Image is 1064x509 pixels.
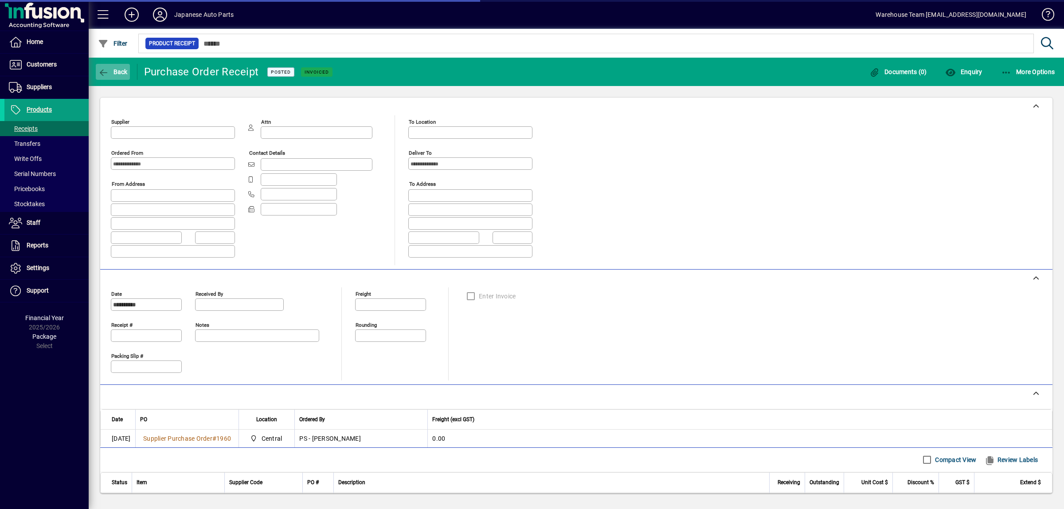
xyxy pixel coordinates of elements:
[140,415,234,424] div: PO
[196,321,209,328] mat-label: Notes
[908,478,934,487] span: Discount %
[27,61,57,68] span: Customers
[261,119,271,125] mat-label: Attn
[945,68,982,75] span: Enquiry
[248,433,286,444] span: Central
[4,181,89,196] a: Pricebooks
[4,54,89,76] a: Customers
[4,196,89,211] a: Stocktakes
[112,415,123,424] span: Date
[98,68,128,75] span: Back
[299,415,423,424] div: Ordered By
[876,8,1026,22] div: Warehouse Team [EMAIL_ADDRESS][DOMAIN_NAME]
[146,7,174,23] button: Profile
[9,125,38,132] span: Receipts
[778,478,800,487] span: Receiving
[4,166,89,181] a: Serial Numbers
[1001,68,1055,75] span: More Options
[981,452,1041,468] button: Review Labels
[1020,478,1041,487] span: Extend $
[101,430,135,447] td: [DATE]
[117,7,146,23] button: Add
[212,435,216,442] span: #
[27,106,52,113] span: Products
[98,40,128,47] span: Filter
[262,434,282,443] span: Central
[409,150,432,156] mat-label: Deliver To
[984,453,1038,467] span: Review Labels
[137,478,147,487] span: Item
[4,76,89,98] a: Suppliers
[356,321,377,328] mat-label: Rounding
[112,478,127,487] span: Status
[32,333,56,340] span: Package
[111,290,122,297] mat-label: Date
[111,321,133,328] mat-label: Receipt #
[810,478,839,487] span: Outstanding
[144,65,259,79] div: Purchase Order Receipt
[432,415,1041,424] div: Freight (excl GST)
[4,31,89,53] a: Home
[4,280,89,302] a: Support
[409,119,436,125] mat-label: To location
[933,455,976,464] label: Compact View
[1035,2,1053,31] a: Knowledge Base
[338,478,365,487] span: Description
[27,83,52,90] span: Suppliers
[27,287,49,294] span: Support
[111,352,143,359] mat-label: Packing Slip #
[307,478,319,487] span: PO #
[4,235,89,257] a: Reports
[305,69,329,75] span: Invoiced
[867,64,929,80] button: Documents (0)
[356,290,371,297] mat-label: Freight
[9,200,45,208] span: Stocktakes
[4,151,89,166] a: Write Offs
[27,264,49,271] span: Settings
[111,150,143,156] mat-label: Ordered from
[999,64,1057,80] button: More Options
[256,415,277,424] span: Location
[27,219,40,226] span: Staff
[861,478,888,487] span: Unit Cost $
[4,136,89,151] a: Transfers
[229,478,262,487] span: Supplier Code
[27,242,48,249] span: Reports
[112,415,131,424] div: Date
[4,212,89,234] a: Staff
[4,121,89,136] a: Receipts
[174,8,234,22] div: Japanese Auto Parts
[216,435,231,442] span: 1960
[9,155,42,162] span: Write Offs
[271,69,291,75] span: Posted
[96,35,130,51] button: Filter
[294,430,427,447] td: PS - [PERSON_NAME]
[9,170,56,177] span: Serial Numbers
[140,415,147,424] span: PO
[943,64,984,80] button: Enquiry
[149,39,195,48] span: Product Receipt
[427,430,1052,447] td: 0.00
[96,64,130,80] button: Back
[299,415,325,424] span: Ordered By
[4,257,89,279] a: Settings
[955,478,970,487] span: GST $
[140,434,234,443] a: Supplier Purchase Order#1960
[27,38,43,45] span: Home
[25,314,64,321] span: Financial Year
[143,435,212,442] span: Supplier Purchase Order
[89,64,137,80] app-page-header-button: Back
[9,140,40,147] span: Transfers
[196,290,223,297] mat-label: Received by
[869,68,927,75] span: Documents (0)
[9,185,45,192] span: Pricebooks
[432,415,474,424] span: Freight (excl GST)
[111,119,129,125] mat-label: Supplier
